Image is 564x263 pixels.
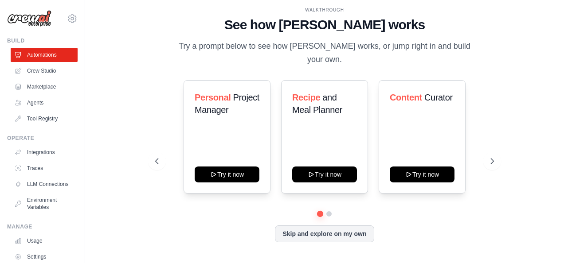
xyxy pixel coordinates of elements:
a: Integrations [11,145,78,159]
button: Skip and explore on my own [275,225,374,242]
div: Operate [7,135,78,142]
span: Curator [424,93,453,102]
div: Build [7,37,78,44]
span: Recipe [292,93,320,102]
h1: See how [PERSON_NAME] works [155,17,494,33]
a: Marketplace [11,80,78,94]
button: Try it now [390,166,454,182]
span: and Meal Planner [292,93,342,115]
p: Try a prompt below to see how [PERSON_NAME] works, or jump right in and build your own. [176,40,474,66]
a: Crew Studio [11,64,78,78]
img: Logo [7,10,51,27]
span: Personal [195,93,231,102]
button: Try it now [195,166,259,182]
a: Automations [11,48,78,62]
a: Tool Registry [11,112,78,126]
button: Try it now [292,166,357,182]
span: Project Manager [195,93,259,115]
a: Traces [11,161,78,175]
a: Environment Variables [11,193,78,214]
span: Content [390,93,422,102]
a: Usage [11,234,78,248]
div: WALKTHROUGH [155,7,494,13]
a: Agents [11,96,78,110]
a: LLM Connections [11,177,78,191]
div: Manage [7,223,78,230]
